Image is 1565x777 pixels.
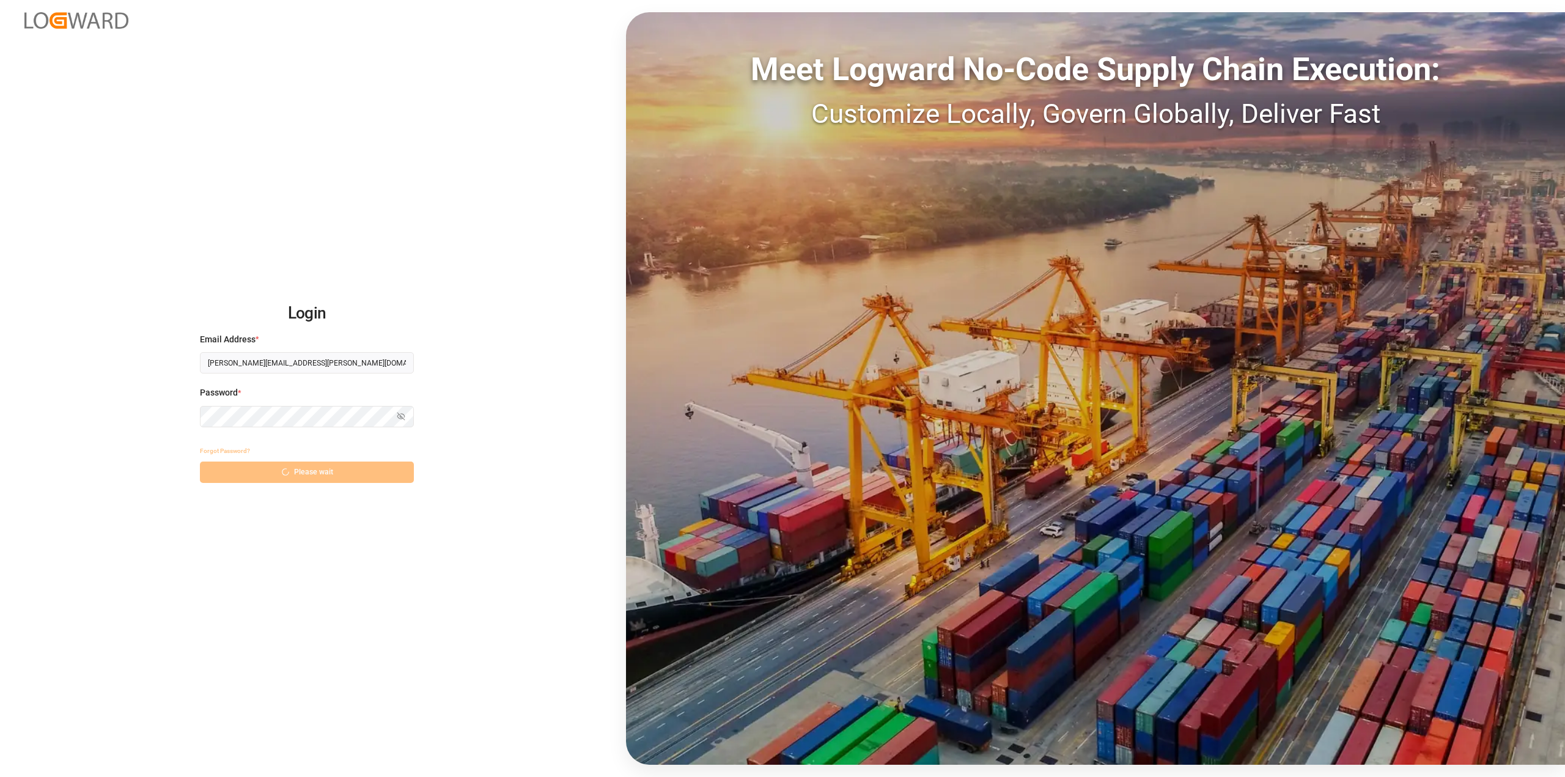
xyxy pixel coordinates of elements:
span: Password [200,386,238,399]
div: Customize Locally, Govern Globally, Deliver Fast [626,94,1565,134]
input: Enter your email [200,352,414,374]
h2: Login [200,294,414,333]
img: Logward_new_orange.png [24,12,128,29]
span: Email Address [200,333,256,346]
div: Meet Logward No-Code Supply Chain Execution: [626,46,1565,94]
